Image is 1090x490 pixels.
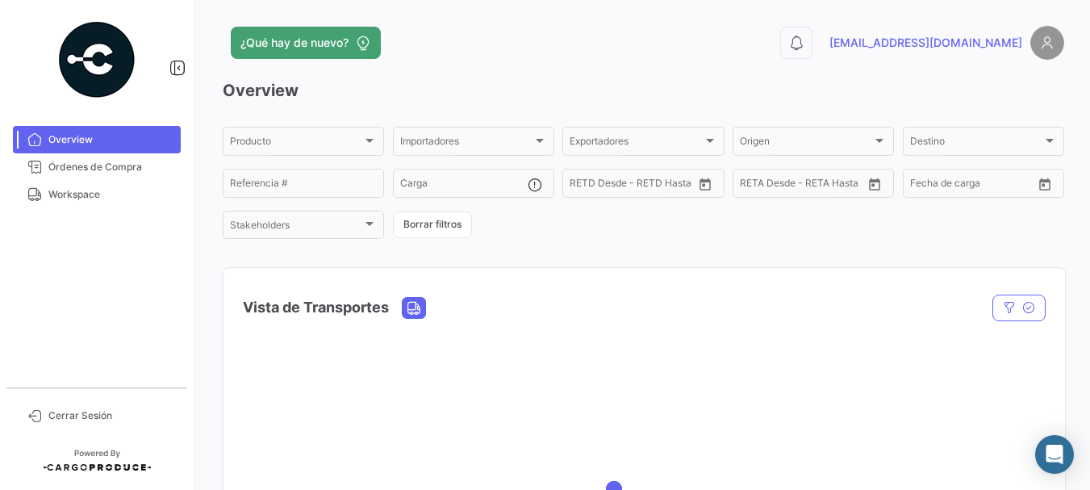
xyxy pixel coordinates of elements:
h3: Overview [223,79,1064,102]
span: Producto [230,138,362,149]
button: ¿Qué hay de nuevo? [231,27,381,59]
span: Stakeholders [230,222,362,233]
a: Overview [13,126,181,153]
img: powered-by.png [56,19,137,100]
span: Importadores [400,138,532,149]
button: Open calendar [693,172,717,196]
span: Workspace [48,187,174,202]
div: Abrir Intercom Messenger [1035,435,1074,474]
input: Hasta [610,180,668,191]
span: Origen [740,138,872,149]
input: Desde [740,180,769,191]
input: Desde [910,180,939,191]
button: Borrar filtros [393,211,472,238]
button: Open calendar [1033,172,1057,196]
input: Desde [570,180,599,191]
input: Hasta [950,180,1009,191]
a: Workspace [13,181,181,208]
span: Overview [48,132,174,147]
img: placeholder-user.png [1030,26,1064,60]
span: [EMAIL_ADDRESS][DOMAIN_NAME] [829,35,1022,51]
span: Exportadores [570,138,702,149]
button: Land [403,298,425,318]
h4: Vista de Transportes [243,296,389,319]
a: Órdenes de Compra [13,153,181,181]
button: Open calendar [862,172,887,196]
input: Hasta [780,180,838,191]
span: Órdenes de Compra [48,160,174,174]
span: Destino [910,138,1042,149]
span: ¿Qué hay de nuevo? [240,35,349,51]
span: Cerrar Sesión [48,408,174,423]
